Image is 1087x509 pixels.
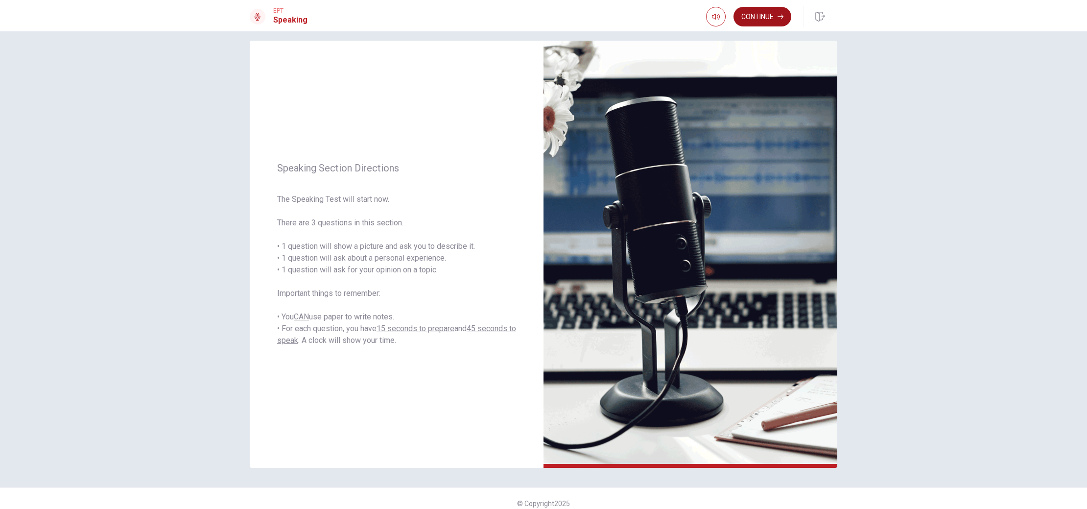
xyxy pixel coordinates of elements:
span: EPT [273,7,307,14]
span: Speaking Section Directions [277,162,516,174]
img: speaking intro [543,41,837,468]
h1: Speaking [273,14,307,26]
button: Continue [733,7,791,26]
u: 15 seconds to prepare [377,324,454,333]
span: The Speaking Test will start now. There are 3 questions in this section. • 1 question will show a... [277,194,516,346]
span: © Copyright 2025 [517,500,570,508]
u: CAN [294,312,309,321]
